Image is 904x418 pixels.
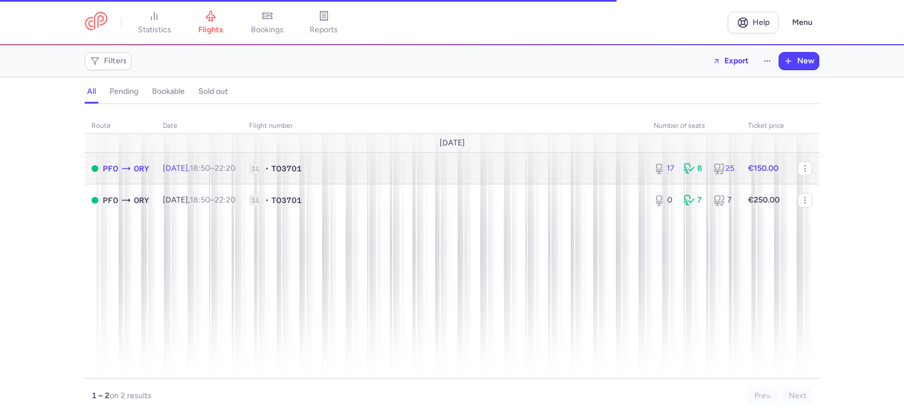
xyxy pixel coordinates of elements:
[239,10,295,35] a: bookings
[684,163,705,174] div: 8
[156,118,242,135] th: date
[134,162,149,175] span: ORY
[741,118,791,135] th: Ticket price
[249,163,263,174] span: 1L
[785,12,819,33] button: Menu
[103,194,118,206] span: PFO
[748,195,780,205] strong: €250.00
[138,25,171,35] span: statistics
[134,194,149,206] span: ORY
[110,391,151,400] span: on 2 results
[163,163,236,173] span: [DATE],
[705,52,756,70] button: Export
[440,139,465,148] span: [DATE]
[87,87,96,97] h4: all
[190,163,236,173] span: –
[779,53,819,70] button: New
[85,12,107,33] a: CitizenPlane red outlined logo
[310,25,338,35] span: reports
[103,162,118,175] span: PFO
[249,195,263,206] span: 1L
[654,195,675,206] div: 0
[271,195,302,206] span: TO3701
[215,163,236,173] time: 22:20
[215,195,236,205] time: 22:20
[242,118,647,135] th: Flight number
[748,387,778,404] button: Prev.
[104,57,127,66] span: Filters
[190,195,210,205] time: 18:50
[152,87,185,97] h4: bookable
[85,53,131,70] button: Filters
[265,195,269,206] span: •
[198,87,228,97] h4: sold out
[265,163,269,174] span: •
[190,195,236,205] span: –
[647,118,741,135] th: number of seats
[684,195,705,206] div: 7
[797,57,814,66] span: New
[654,163,675,174] div: 17
[182,10,239,35] a: flights
[92,391,110,400] strong: 1 – 2
[271,163,302,174] span: TO3701
[714,163,734,174] div: 25
[190,163,210,173] time: 18:50
[85,118,156,135] th: route
[163,195,236,205] span: [DATE],
[110,87,138,97] h4: pending
[748,163,779,173] strong: €150.00
[198,25,223,35] span: flights
[126,10,182,35] a: statistics
[728,12,779,33] a: Help
[714,195,734,206] div: 7
[295,10,352,35] a: reports
[251,25,284,35] span: bookings
[783,387,812,404] button: Next
[724,57,749,65] span: Export
[753,18,770,27] span: Help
